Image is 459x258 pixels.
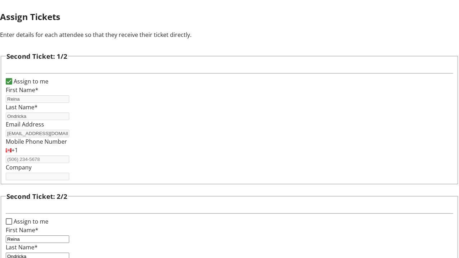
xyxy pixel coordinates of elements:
h3: Second Ticket: 2/2 [6,191,67,201]
label: Email Address [6,120,44,128]
label: Assign to me [12,77,48,86]
label: Assign to me [12,217,48,226]
label: Mobile Phone Number [6,138,67,145]
label: Last Name* [6,243,38,251]
h3: Second Ticket: 1/2 [6,51,67,61]
label: Last Name* [6,103,38,111]
label: First Name* [6,86,38,94]
input: (506) 234-5678 [6,156,69,163]
label: Company [6,163,32,171]
label: First Name* [6,226,38,234]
